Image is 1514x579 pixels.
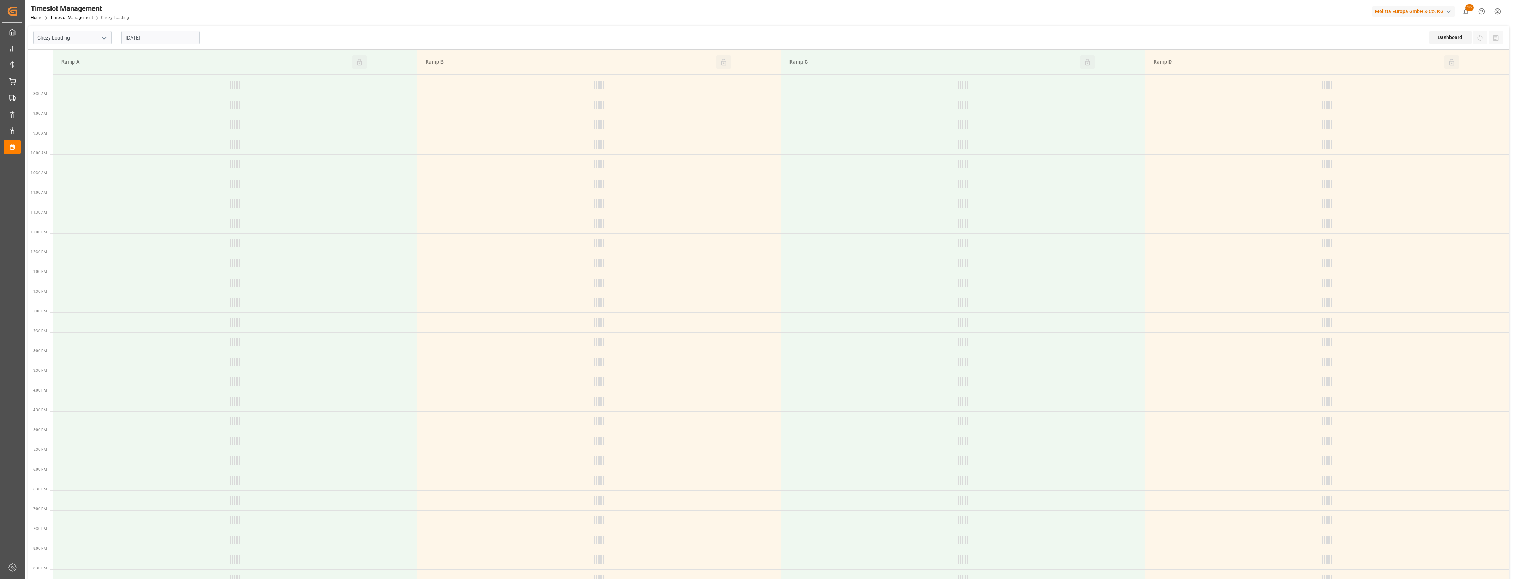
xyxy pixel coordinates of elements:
[33,92,47,96] span: 8:30 AM
[33,388,47,392] span: 4:00 PM
[31,15,42,20] a: Home
[1429,31,1472,44] div: Dashboard
[33,507,47,511] span: 7:00 PM
[98,32,109,43] button: open menu
[31,210,47,214] span: 11:30 AM
[787,55,1080,69] div: Ramp C
[33,329,47,333] span: 2:30 PM
[33,112,47,115] span: 9:00 AM
[121,31,200,44] input: DD-MM-YYYY
[1474,4,1490,19] button: Help Center
[33,547,47,550] span: 8:00 PM
[33,270,47,274] span: 1:00 PM
[50,15,93,20] a: Timeslot Management
[33,428,47,432] span: 5:00 PM
[1151,55,1444,69] div: Ramp D
[1372,6,1455,17] div: Melitta Europa GmbH & Co. KG
[33,289,47,293] span: 1:30 PM
[33,448,47,452] span: 5:30 PM
[31,191,47,195] span: 11:00 AM
[33,408,47,412] span: 4:30 PM
[423,55,716,69] div: Ramp B
[33,131,47,135] span: 9:30 AM
[59,55,352,69] div: Ramp A
[31,3,129,14] div: Timeslot Management
[33,349,47,353] span: 3:00 PM
[33,467,47,471] span: 6:00 PM
[33,309,47,313] span: 2:00 PM
[33,487,47,491] span: 6:30 PM
[31,250,47,254] span: 12:30 PM
[33,566,47,570] span: 8:30 PM
[33,31,112,44] input: Type to search/select
[1458,4,1474,19] button: show 35 new notifications
[31,171,47,175] span: 10:30 AM
[31,151,47,155] span: 10:00 AM
[1465,4,1474,11] span: 35
[33,527,47,531] span: 7:30 PM
[1372,5,1458,18] button: Melitta Europa GmbH & Co. KG
[31,230,47,234] span: 12:00 PM
[33,369,47,372] span: 3:30 PM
